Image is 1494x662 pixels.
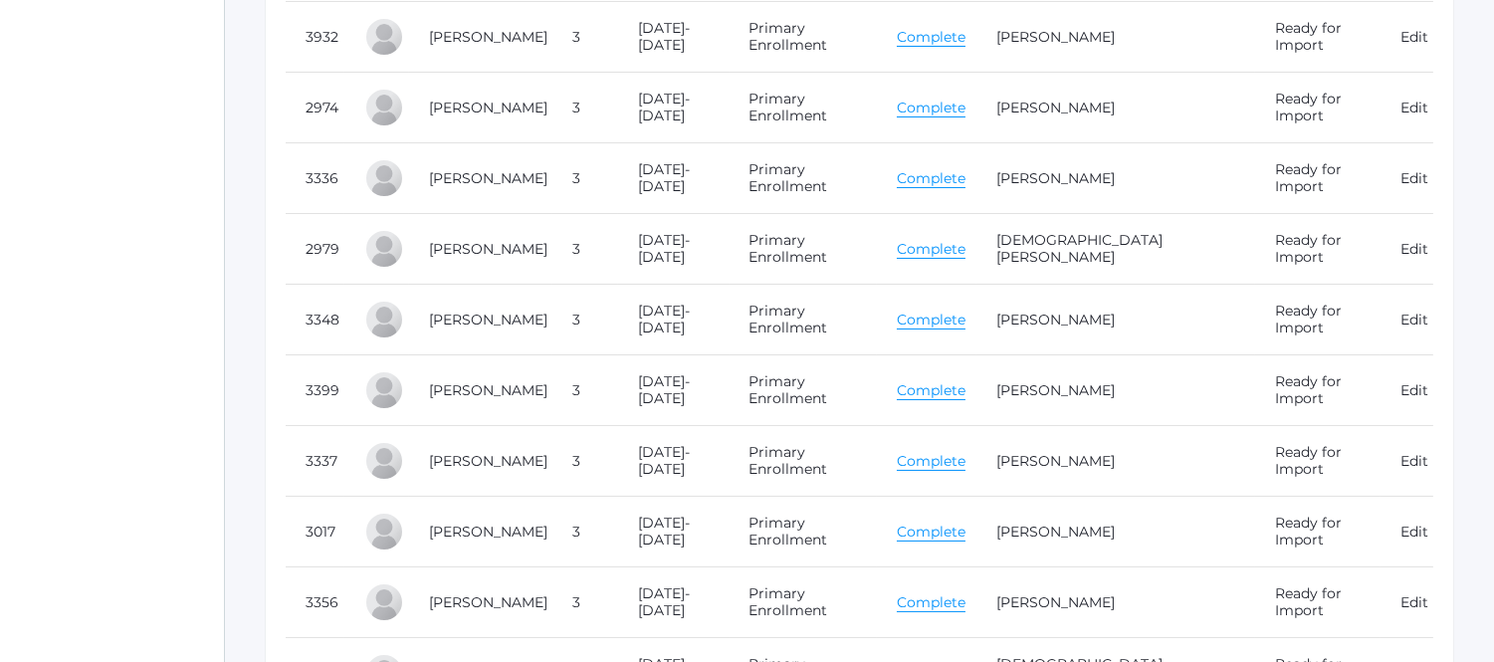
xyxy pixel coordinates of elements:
[996,231,1163,266] a: [DEMOGRAPHIC_DATA][PERSON_NAME]
[730,285,878,355] td: Primary Enrollment
[897,28,965,47] a: Complete
[1400,28,1428,46] a: Edit
[552,2,618,73] td: 3
[552,497,618,567] td: 3
[618,567,730,638] td: [DATE]-[DATE]
[364,158,404,198] div: Suzanna Garcia
[552,214,618,285] td: 3
[618,214,730,285] td: [DATE]-[DATE]
[286,143,344,214] td: 3336
[1400,99,1428,116] a: Edit
[897,593,965,612] a: Complete
[730,143,878,214] td: Primary Enrollment
[429,523,547,541] a: [PERSON_NAME]
[364,17,404,57] div: Matthew Chumley
[618,497,730,567] td: [DATE]-[DATE]
[429,169,547,187] a: [PERSON_NAME]
[552,285,618,355] td: 3
[429,28,547,46] a: [PERSON_NAME]
[897,169,965,188] a: Complete
[897,311,965,330] a: Complete
[286,567,344,638] td: 3356
[1400,452,1428,470] a: Edit
[730,355,878,426] td: Primary Enrollment
[286,73,344,143] td: 2974
[618,355,730,426] td: [DATE]-[DATE]
[618,426,730,497] td: [DATE]-[DATE]
[1255,143,1381,214] td: Ready for Import
[286,426,344,497] td: 3337
[1255,567,1381,638] td: Ready for Import
[730,497,878,567] td: Primary Enrollment
[730,2,878,73] td: Primary Enrollment
[897,523,965,542] a: Complete
[429,452,547,470] a: [PERSON_NAME]
[897,452,965,471] a: Complete
[552,143,618,214] td: 3
[364,441,404,481] div: Piper Pennywell
[1400,169,1428,187] a: Edit
[1255,285,1381,355] td: Ready for Import
[364,370,404,410] div: Renee LeBlanc
[429,99,547,116] a: [PERSON_NAME]
[364,88,404,127] div: Grace Everett
[1255,497,1381,567] td: Ready for Import
[552,567,618,638] td: 3
[996,452,1115,470] a: [PERSON_NAME]
[730,567,878,638] td: Primary Enrollment
[364,229,404,269] div: Jonathan Gilliam
[730,214,878,285] td: Primary Enrollment
[996,523,1115,541] a: [PERSON_NAME]
[286,2,344,73] td: 3932
[730,426,878,497] td: Primary Enrollment
[897,240,965,259] a: Complete
[996,311,1115,329] a: [PERSON_NAME]
[1255,2,1381,73] td: Ready for Import
[1255,426,1381,497] td: Ready for Import
[897,99,965,117] a: Complete
[552,426,618,497] td: 3
[429,311,547,329] a: [PERSON_NAME]
[552,355,618,426] td: 3
[286,497,344,567] td: 3017
[996,593,1115,611] a: [PERSON_NAME]
[286,214,344,285] td: 2979
[429,593,547,611] a: [PERSON_NAME]
[1255,355,1381,426] td: Ready for Import
[364,300,404,339] div: Elsie Hislope
[1400,240,1428,258] a: Edit
[1255,73,1381,143] td: Ready for Import
[618,143,730,214] td: [DATE]-[DATE]
[1400,593,1428,611] a: Edit
[996,28,1115,46] a: [PERSON_NAME]
[552,73,618,143] td: 3
[1255,214,1381,285] td: Ready for Import
[1400,523,1428,541] a: Edit
[730,73,878,143] td: Primary Enrollment
[618,2,730,73] td: [DATE]-[DATE]
[897,381,965,400] a: Complete
[1400,381,1428,399] a: Edit
[429,381,547,399] a: [PERSON_NAME]
[996,99,1115,116] a: [PERSON_NAME]
[429,240,547,258] a: [PERSON_NAME]
[286,355,344,426] td: 3399
[996,381,1115,399] a: [PERSON_NAME]
[618,285,730,355] td: [DATE]-[DATE]
[364,582,404,622] div: Shiloh Robertson
[286,285,344,355] td: 3348
[996,169,1115,187] a: [PERSON_NAME]
[1400,311,1428,329] a: Edit
[618,73,730,143] td: [DATE]-[DATE]
[364,512,404,552] div: Luke Reeves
